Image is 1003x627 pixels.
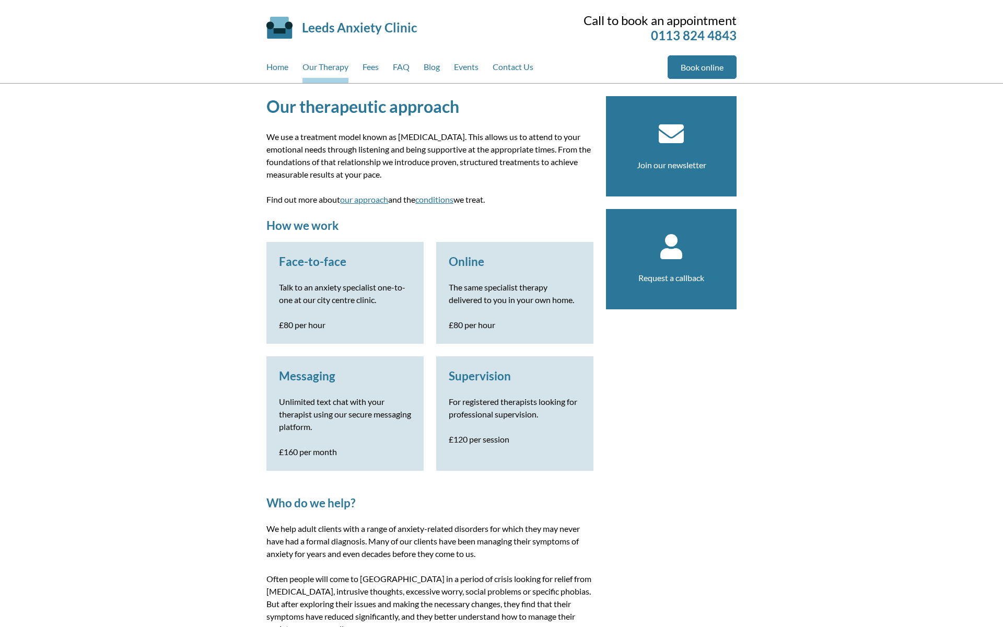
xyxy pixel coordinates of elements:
[266,131,593,181] p: We use a treatment model known as [MEDICAL_DATA]. This allows us to attend to your emotional need...
[449,369,581,446] a: Supervision For registered therapists looking for professional supervision. £120 per session
[279,396,411,433] p: Unlimited text chat with your therapist using our secure messaging platform.
[449,281,581,306] p: The same specialist therapy delivered to you in your own home.
[638,273,704,283] a: Request a callback
[449,254,581,269] h3: Online
[279,254,411,269] h3: Face-to-face
[266,193,593,206] p: Find out more about and the we treat.
[424,55,440,83] a: Blog
[449,369,581,383] h3: Supervision
[279,369,411,458] a: Messaging Unlimited text chat with your therapist using our secure messaging platform. £160 per m...
[449,254,581,331] a: Online The same specialist therapy delivered to you in your own home. £80 per hour
[637,160,706,170] a: Join our newsletter
[266,96,593,117] h1: Our therapeutic approach
[493,55,533,83] a: Contact Us
[651,28,737,43] a: 0113 824 4843
[279,446,411,458] p: £160 per month
[449,396,581,421] p: For registered therapists looking for professional supervision.
[415,194,453,204] a: conditions
[266,55,288,83] a: Home
[266,522,593,560] p: We help adult clients with a range of anxiety-related disorders for which they may never have had...
[340,194,388,204] a: our approach
[266,218,593,233] h2: How we work
[393,55,410,83] a: FAQ
[279,281,411,306] p: Talk to an anxiety specialist one-to-one at our city centre clinic.
[449,433,581,446] p: £120 per session
[279,319,411,331] p: £80 per hour
[449,319,581,331] p: £80 per hour
[279,369,411,383] h3: Messaging
[454,55,479,83] a: Events
[363,55,379,83] a: Fees
[668,55,737,79] a: Book online
[266,496,593,510] h2: Who do we help?
[302,55,348,83] a: Our Therapy
[302,20,417,35] a: Leeds Anxiety Clinic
